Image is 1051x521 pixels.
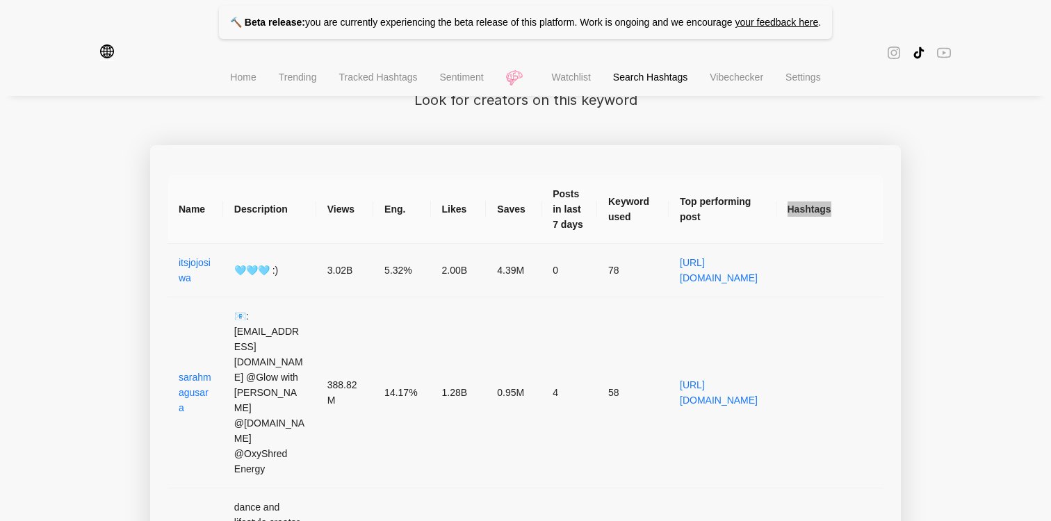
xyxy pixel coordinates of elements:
[486,175,541,244] th: Saves
[279,72,317,83] span: Trending
[168,175,223,244] th: Name
[316,297,373,488] td: 388.82M
[597,244,669,297] td: 78
[431,297,487,488] td: 1.28B
[100,44,114,61] span: global
[785,72,821,83] span: Settings
[384,385,419,400] div: 14.17 %
[776,175,884,244] th: Hashtags
[373,175,430,244] th: Eng.
[552,72,591,83] span: Watchlist
[442,385,475,400] div: 1.28B
[486,297,541,488] td: 0.95M
[316,244,373,297] td: 3.02B
[680,379,758,406] a: [URL][DOMAIN_NAME]
[597,175,669,244] th: Keyword used
[597,297,669,488] td: 58
[431,175,487,244] th: Likes
[486,244,541,297] td: 4.39M
[541,244,597,297] td: 0
[497,263,530,278] div: 4.39M
[339,72,417,83] span: Tracked Hashtags
[230,72,256,83] span: Home
[887,44,901,61] span: instagram
[431,244,487,297] td: 2.00B
[440,72,484,83] span: Sentiment
[316,175,373,244] th: Views
[223,175,316,244] th: Description
[327,377,362,408] div: 388.82M
[680,257,758,283] a: [URL][DOMAIN_NAME]
[735,17,818,28] a: your feedback here
[223,244,316,297] td: 🩵🩵🩵 :)
[384,263,419,278] div: 5.32 %
[414,90,637,111] span: Look for creators on this keyword
[613,72,687,83] span: Search Hashtags
[541,175,597,244] th: Posts in last 7 days
[710,72,763,83] span: Vibechecker
[497,385,530,400] div: 0.95M
[179,372,211,413] a: sarahmagusara
[168,244,223,297] td: itsjojosiwa
[541,297,597,488] td: 4
[669,175,776,244] th: Top performing post
[179,257,211,283] a: itsjojosiwa
[219,6,832,39] p: you are currently experiencing the beta release of this platform. Work is ongoing and we encourage .
[230,17,305,28] strong: 🔨 Beta release:
[327,263,362,278] div: 3.02B
[168,297,223,488] td: sarahmagusara
[442,263,475,278] div: 2.00B
[937,44,951,60] span: youtube
[223,297,316,488] td: 📧: [EMAIL_ADDRESS][DOMAIN_NAME] @Glow with [PERSON_NAME] @[DOMAIN_NAME] @OxyShred Energy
